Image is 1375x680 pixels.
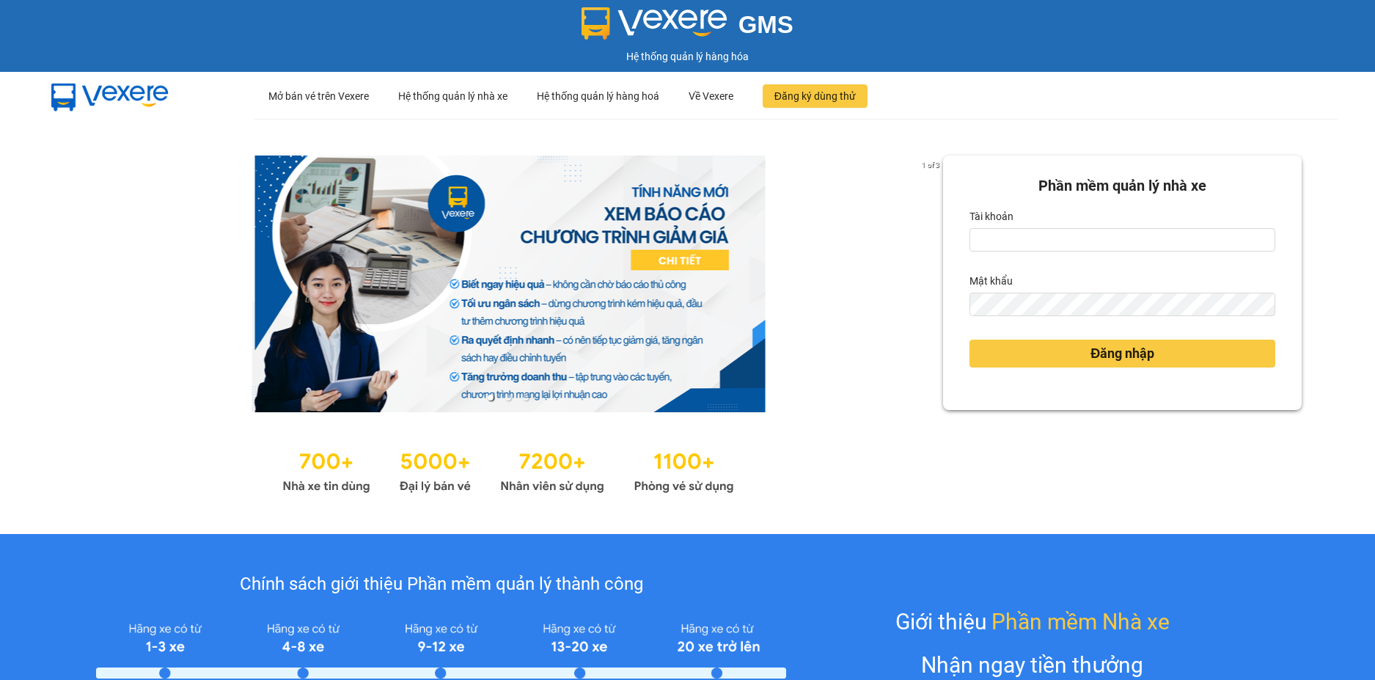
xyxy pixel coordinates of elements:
[895,604,1170,639] div: Giới thiệu
[969,175,1275,197] div: Phần mềm quản lý nhà xe
[37,72,183,120] img: mbUUG5Q.png
[969,205,1013,228] label: Tài khoản
[991,604,1170,639] span: Phần mềm Nhà xe
[488,395,494,401] li: slide item 1
[96,571,786,599] div: Chính sách giới thiệu Phần mềm quản lý thành công
[268,73,369,120] div: Mở bán vé trên Vexere
[4,48,1371,65] div: Hệ thống quản lý hàng hóa
[689,73,733,120] div: Về Vexere
[282,442,734,497] img: Statistics.png
[774,88,856,104] span: Đăng ký dùng thử
[582,22,793,34] a: GMS
[523,395,529,401] li: slide item 3
[969,340,1275,368] button: Đăng nhập
[73,156,94,412] button: previous slide / item
[917,156,943,175] p: 1 of 3
[398,73,507,120] div: Hệ thống quản lý nhà xe
[969,269,1013,293] label: Mật khẩu
[969,228,1275,252] input: Tài khoản
[763,84,868,108] button: Đăng ký dùng thử
[505,395,511,401] li: slide item 2
[537,73,659,120] div: Hệ thống quản lý hàng hoá
[582,7,727,40] img: logo 2
[923,156,943,412] button: next slide / item
[969,293,1275,316] input: Mật khẩu
[738,11,793,38] span: GMS
[1090,343,1154,364] span: Đăng nhập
